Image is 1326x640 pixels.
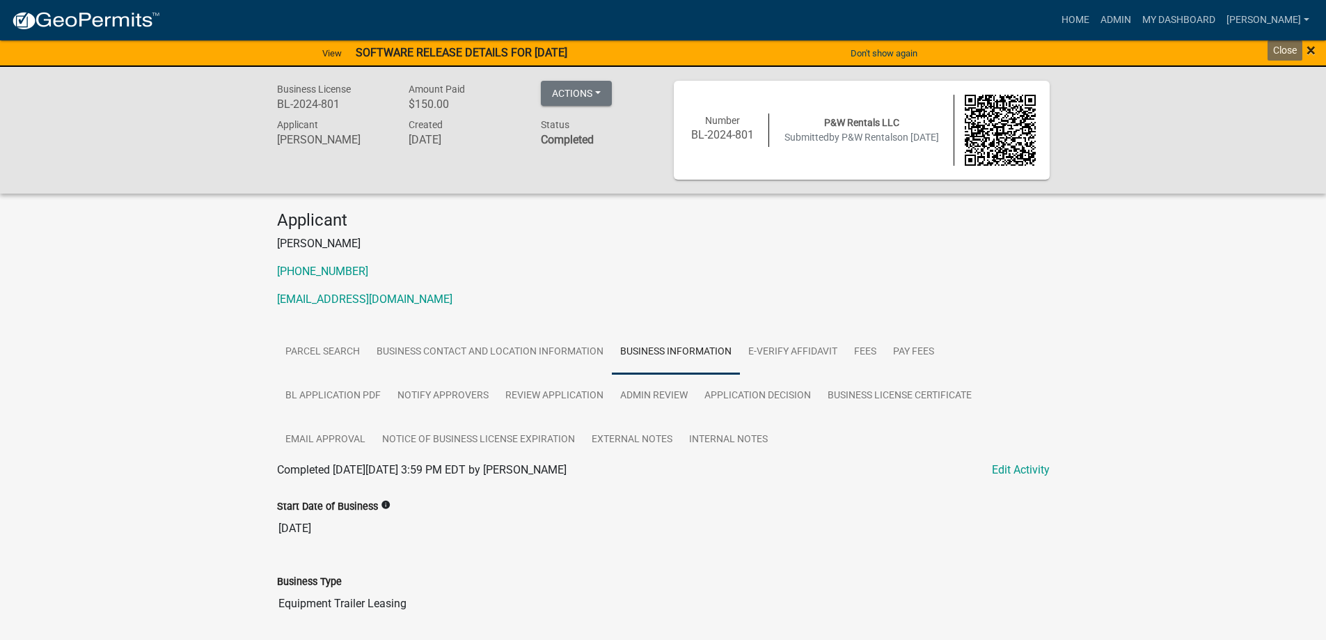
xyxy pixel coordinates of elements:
[1221,7,1315,33] a: [PERSON_NAME]
[541,81,612,106] button: Actions
[1268,40,1302,61] div: Close
[277,374,389,419] a: BL Application PDF
[356,46,567,59] strong: SOFTWARE RELEASE DETAILS FOR [DATE]
[824,117,899,128] span: P&W Rentals LLC
[845,42,923,65] button: Don't show again
[541,119,569,130] span: Status
[705,115,740,126] span: Number
[819,374,980,419] a: Business License Certificate
[696,374,819,419] a: Application Decision
[992,462,1050,478] a: Edit Activity
[829,132,897,143] span: by P&W Rentals
[277,210,1050,231] h4: Applicant
[583,418,681,462] a: External Notes
[277,84,351,95] span: Business License
[409,97,520,111] h6: $150.00
[277,119,318,130] span: Applicant
[497,374,612,419] a: Review Application
[612,374,696,419] a: Admin Review
[317,42,347,65] a: View
[1095,7,1137,33] a: Admin
[277,463,567,476] span: Completed [DATE][DATE] 3:59 PM EDT by [PERSON_NAME]
[688,128,759,141] h6: BL-2024-801
[277,265,368,278] a: [PHONE_NUMBER]
[1056,7,1095,33] a: Home
[277,418,374,462] a: Email Approval
[409,133,520,146] h6: [DATE]
[381,500,390,510] i: info
[784,132,939,143] span: Submitted on [DATE]
[541,133,594,146] strong: Completed
[368,330,612,375] a: Business Contact and Location Information
[389,374,497,419] a: Notify Approvers
[277,330,368,375] a: Parcel search
[965,95,1036,166] img: QR code
[277,577,342,587] label: Business Type
[277,133,388,146] h6: [PERSON_NAME]
[740,330,846,375] a: E-Verify Affidavit
[1307,42,1316,58] button: Close
[374,418,583,462] a: Notice of Business License Expiration
[277,292,452,306] a: [EMAIL_ADDRESS][DOMAIN_NAME]
[681,418,776,462] a: Internal Notes
[846,330,885,375] a: Fees
[612,330,740,375] a: Business Information
[1307,40,1316,60] span: ×
[277,97,388,111] h6: BL-2024-801
[277,502,378,512] label: Start Date of Business
[1137,7,1221,33] a: My Dashboard
[277,235,1050,252] p: [PERSON_NAME]
[409,119,443,130] span: Created
[409,84,465,95] span: Amount Paid
[885,330,942,375] a: Pay Fees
